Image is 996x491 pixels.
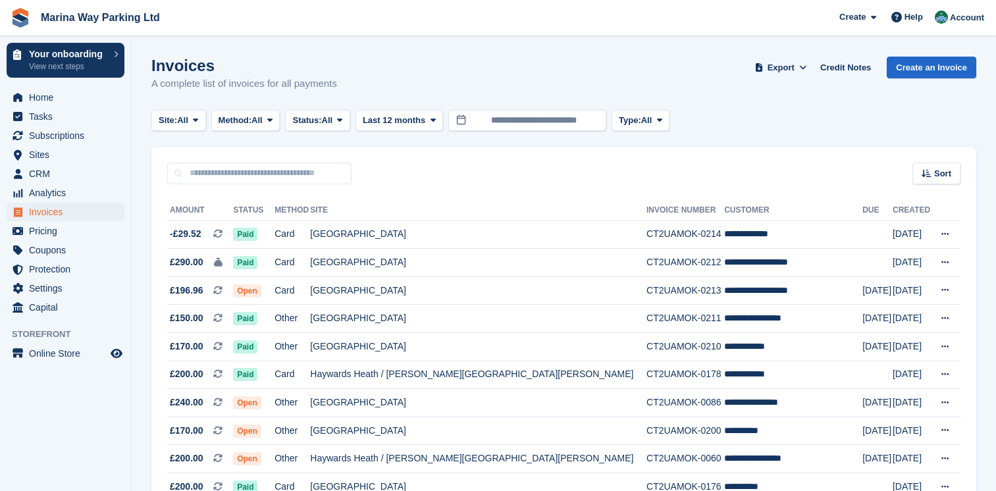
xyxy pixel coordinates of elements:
[109,346,124,361] a: Preview store
[904,11,923,24] span: Help
[36,7,165,28] a: Marina Way Parking Ltd
[12,328,131,341] span: Storefront
[7,43,124,78] a: Your onboarding View next steps
[29,241,108,259] span: Coupons
[11,8,30,28] img: stora-icon-8386f47178a22dfd0bd8f6a31ec36ba5ce8667c1dd55bd0f319d3a0aa187defe.svg
[646,445,724,473] td: CT2UAMOK-0060
[251,114,263,127] span: All
[170,424,203,438] span: £170.00
[219,114,252,127] span: Method:
[275,361,310,389] td: Card
[310,249,646,277] td: [GEOGRAPHIC_DATA]
[893,389,931,417] td: [DATE]
[310,389,646,417] td: [GEOGRAPHIC_DATA]
[7,344,124,363] a: menu
[310,333,646,361] td: [GEOGRAPHIC_DATA]
[768,61,795,74] span: Export
[275,333,310,361] td: Other
[29,88,108,107] span: Home
[7,126,124,145] a: menu
[170,340,203,353] span: £170.00
[233,396,261,409] span: Open
[887,57,976,78] a: Create an Invoice
[934,167,951,180] span: Sort
[7,88,124,107] a: menu
[151,76,337,91] p: A complete list of invoices for all payments
[29,107,108,126] span: Tasks
[167,200,233,221] th: Amount
[950,11,984,24] span: Account
[292,114,321,127] span: Status:
[7,260,124,278] a: menu
[233,200,275,221] th: Status
[839,11,866,24] span: Create
[310,276,646,305] td: [GEOGRAPHIC_DATA]
[935,11,948,24] img: Richard
[233,452,261,465] span: Open
[646,276,724,305] td: CT2UAMOK-0213
[159,114,177,127] span: Site:
[7,298,124,317] a: menu
[612,110,669,132] button: Type: All
[646,249,724,277] td: CT2UAMOK-0212
[363,114,425,127] span: Last 12 months
[7,145,124,164] a: menu
[275,276,310,305] td: Card
[275,389,310,417] td: Other
[275,417,310,445] td: Other
[815,57,876,78] a: Credit Notes
[646,200,724,221] th: Invoice Number
[7,241,124,259] a: menu
[641,114,652,127] span: All
[646,305,724,333] td: CT2UAMOK-0211
[275,445,310,473] td: Other
[862,200,893,221] th: Due
[893,249,931,277] td: [DATE]
[862,333,893,361] td: [DATE]
[646,220,724,249] td: CT2UAMOK-0214
[151,110,206,132] button: Site: All
[893,276,931,305] td: [DATE]
[893,361,931,389] td: [DATE]
[275,249,310,277] td: Card
[752,57,810,78] button: Export
[724,200,862,221] th: Customer
[29,344,108,363] span: Online Store
[355,110,443,132] button: Last 12 months
[646,389,724,417] td: CT2UAMOK-0086
[275,200,310,221] th: Method
[177,114,188,127] span: All
[275,220,310,249] td: Card
[170,227,201,241] span: -£29.52
[646,333,724,361] td: CT2UAMOK-0210
[310,445,646,473] td: Haywards Heath / [PERSON_NAME][GEOGRAPHIC_DATA][PERSON_NAME]
[893,445,931,473] td: [DATE]
[233,368,257,381] span: Paid
[170,311,203,325] span: £150.00
[7,203,124,221] a: menu
[29,203,108,221] span: Invoices
[862,276,893,305] td: [DATE]
[310,417,646,445] td: [GEOGRAPHIC_DATA]
[233,312,257,325] span: Paid
[310,361,646,389] td: Haywards Heath / [PERSON_NAME][GEOGRAPHIC_DATA][PERSON_NAME]
[233,256,257,269] span: Paid
[29,49,107,59] p: Your onboarding
[170,284,203,297] span: £196.96
[170,452,203,465] span: £200.00
[7,222,124,240] a: menu
[29,165,108,183] span: CRM
[646,361,724,389] td: CT2UAMOK-0178
[170,367,203,381] span: £200.00
[7,165,124,183] a: menu
[7,107,124,126] a: menu
[646,417,724,445] td: CT2UAMOK-0200
[285,110,350,132] button: Status: All
[233,425,261,438] span: Open
[233,228,257,241] span: Paid
[233,284,261,297] span: Open
[170,255,203,269] span: £290.00
[322,114,333,127] span: All
[151,57,337,74] h1: Invoices
[29,184,108,202] span: Analytics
